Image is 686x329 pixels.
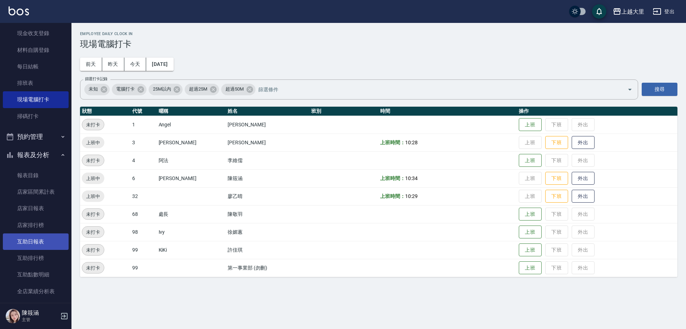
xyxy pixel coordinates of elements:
[380,193,405,199] b: 上班時間：
[610,4,647,19] button: 上越大里
[572,172,595,185] button: 外出
[157,205,226,223] td: 處長
[130,107,156,116] th: 代號
[82,139,104,146] span: 上班中
[226,223,309,241] td: 徐媚蕙
[112,84,146,95] div: 電腦打卡
[130,223,156,241] td: 98
[3,217,69,233] a: 店家排行榜
[519,154,542,167] button: 上班
[22,309,58,316] h5: 陳筱涵
[3,250,69,266] a: 互助排行榜
[226,205,309,223] td: 陳敬羽
[650,5,677,18] button: 登出
[157,116,226,134] td: Angel
[545,190,568,203] button: 下班
[3,283,69,300] a: 全店業績分析表
[80,32,677,36] h2: Employee Daily Clock In
[82,175,104,182] span: 上班中
[82,157,104,164] span: 未打卡
[572,136,595,149] button: 外出
[130,259,156,277] td: 99
[3,233,69,250] a: 互助日報表
[3,42,69,58] a: 材料自購登錄
[545,172,568,185] button: 下班
[221,86,248,93] span: 超過50M
[82,228,104,236] span: 未打卡
[3,58,69,75] a: 每日結帳
[545,136,568,149] button: 下班
[84,86,102,93] span: 未知
[130,205,156,223] td: 68
[82,264,104,272] span: 未打卡
[405,193,418,199] span: 10:29
[157,169,226,187] td: [PERSON_NAME]
[6,309,20,323] img: Person
[226,151,309,169] td: 李維儒
[519,243,542,257] button: 上班
[80,107,130,116] th: 狀態
[621,7,644,16] div: 上越大里
[149,84,183,95] div: 25M以內
[519,226,542,239] button: 上班
[82,193,104,200] span: 上班中
[157,151,226,169] td: 阿法
[257,83,615,96] input: 篩選條件
[22,316,58,323] p: 主管
[80,39,677,49] h3: 現場電腦打卡
[3,266,69,283] a: 互助點數明細
[226,169,309,187] td: 陳筱涵
[3,184,69,200] a: 店家區間累計表
[624,84,636,95] button: Open
[405,175,418,181] span: 10:34
[517,107,677,116] th: 操作
[157,134,226,151] td: [PERSON_NAME]
[226,116,309,134] td: [PERSON_NAME]
[185,86,212,93] span: 超過25M
[149,86,175,93] span: 25M以內
[3,127,69,146] button: 預約管理
[80,58,102,71] button: 前天
[3,25,69,42] a: 現金收支登錄
[82,211,104,218] span: 未打卡
[112,86,139,93] span: 電腦打卡
[157,223,226,241] td: Ivy
[3,75,69,91] a: 排班表
[157,241,226,259] td: KiKi
[3,200,69,217] a: 店家日報表
[82,121,104,129] span: 未打卡
[642,83,677,96] button: 搜尋
[380,140,405,145] b: 上班時間：
[226,187,309,205] td: 廖乙晴
[3,91,69,108] a: 現場電腦打卡
[592,4,606,19] button: save
[102,58,124,71] button: 昨天
[378,107,517,116] th: 時間
[9,6,29,15] img: Logo
[3,167,69,184] a: 報表目錄
[130,116,156,134] td: 1
[519,208,542,221] button: 上班
[82,246,104,254] span: 未打卡
[3,300,69,316] a: 設計師日報表
[519,118,542,131] button: 上班
[185,84,219,95] div: 超過25M
[3,146,69,164] button: 報表及分析
[157,107,226,116] th: 暱稱
[84,84,110,95] div: 未知
[221,84,255,95] div: 超過50M
[309,107,379,116] th: 班別
[226,259,309,277] td: 第一事業部 (勿刪)
[124,58,146,71] button: 今天
[130,241,156,259] td: 99
[85,76,108,82] label: 篩選打卡記錄
[226,241,309,259] td: 許佳琪
[3,108,69,125] a: 掃碼打卡
[519,261,542,275] button: 上班
[130,169,156,187] td: 6
[226,134,309,151] td: [PERSON_NAME]
[572,190,595,203] button: 外出
[130,151,156,169] td: 4
[405,140,418,145] span: 10:28
[130,134,156,151] td: 3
